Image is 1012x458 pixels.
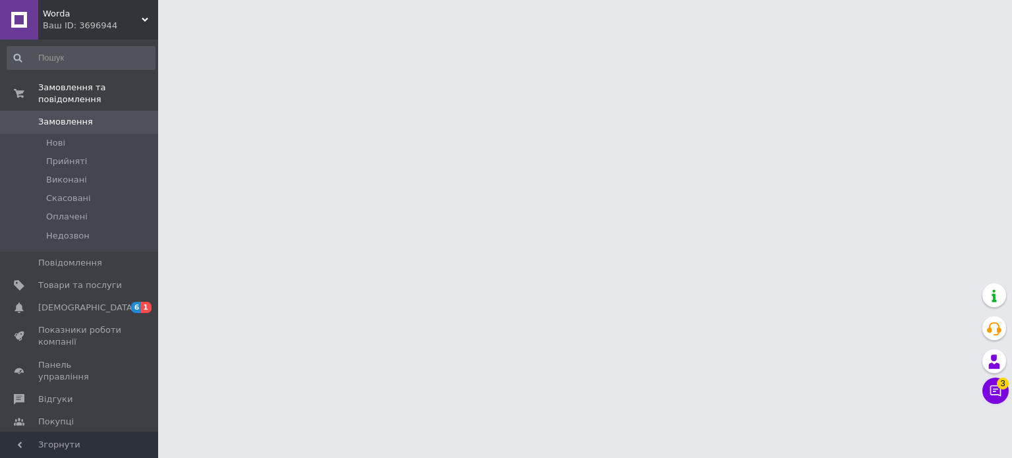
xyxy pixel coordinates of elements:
[46,137,65,149] span: Нові
[38,257,102,269] span: Повідомлення
[38,279,122,291] span: Товари та послуги
[38,359,122,383] span: Панель управління
[46,230,90,242] span: Недозвон
[38,302,136,314] span: [DEMOGRAPHIC_DATA]
[38,324,122,348] span: Показники роботи компанії
[38,416,74,428] span: Покупці
[46,211,88,223] span: Оплачені
[141,302,152,313] span: 1
[982,378,1009,404] button: Чат з покупцем3
[38,116,93,128] span: Замовлення
[43,20,158,32] div: Ваш ID: 3696944
[38,82,158,105] span: Замовлення та повідомлення
[38,393,72,405] span: Відгуки
[131,302,142,313] span: 6
[997,378,1009,389] span: 3
[46,156,87,167] span: Прийняті
[7,46,155,70] input: Пошук
[46,192,91,204] span: Скасовані
[46,174,87,186] span: Виконані
[43,8,142,20] span: Worda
